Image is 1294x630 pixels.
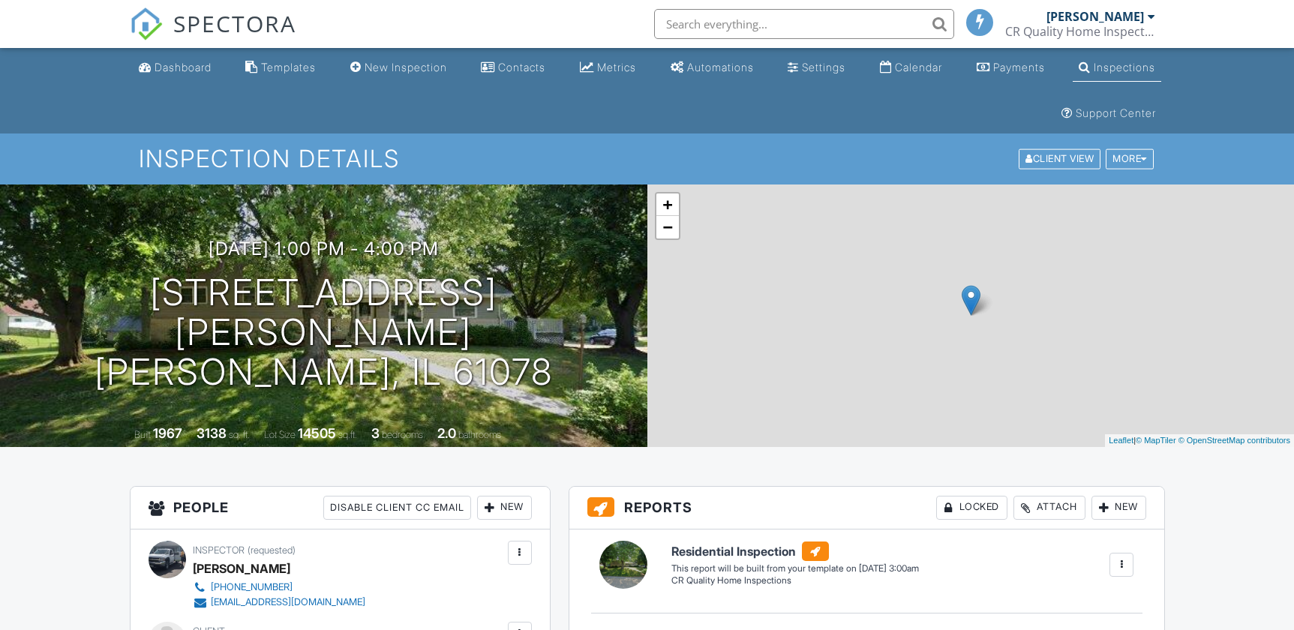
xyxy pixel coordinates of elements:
[193,580,365,595] a: [PHONE_NUMBER]
[130,7,163,40] img: The Best Home Inspection Software - Spectora
[574,54,642,82] a: Metrics
[1105,434,1294,447] div: |
[153,425,182,441] div: 1967
[1094,61,1155,73] div: Inspections
[248,544,296,556] span: (requested)
[1046,9,1144,24] div: [PERSON_NAME]
[1073,54,1161,82] a: Inspections
[193,557,290,580] div: [PERSON_NAME]
[371,425,380,441] div: 3
[437,425,456,441] div: 2.0
[654,9,954,39] input: Search everything...
[229,429,250,440] span: sq. ft.
[475,54,551,82] a: Contacts
[656,193,679,216] a: Zoom in
[1013,496,1085,520] div: Attach
[131,487,550,529] h3: People
[971,54,1051,82] a: Payments
[24,273,623,391] h1: [STREET_ADDRESS][PERSON_NAME] [PERSON_NAME], IL 61078
[209,238,439,259] h3: [DATE] 1:00 pm - 4:00 pm
[671,574,919,587] div: CR Quality Home Inspections
[671,562,919,574] div: This report will be built from your template on [DATE] 3:00am
[458,429,501,440] span: bathrooms
[1005,24,1155,39] div: CR Quality Home Inspections
[597,61,636,73] div: Metrics
[665,54,760,82] a: Automations (Basic)
[1017,152,1104,163] a: Client View
[802,61,845,73] div: Settings
[323,496,471,520] div: Disable Client CC Email
[993,61,1045,73] div: Payments
[193,595,365,610] a: [EMAIL_ADDRESS][DOMAIN_NAME]
[1106,149,1154,169] div: More
[130,20,296,52] a: SPECTORA
[1076,106,1156,119] div: Support Center
[211,581,293,593] div: [PHONE_NUMBER]
[261,61,316,73] div: Templates
[382,429,423,440] span: bedrooms
[193,544,245,556] span: Inspector
[338,429,357,440] span: sq.ft.
[211,596,365,608] div: [EMAIL_ADDRESS][DOMAIN_NAME]
[1136,436,1176,445] a: © MapTiler
[498,61,545,73] div: Contacts
[895,61,942,73] div: Calendar
[671,541,919,561] h6: Residential Inspection
[139,145,1154,172] h1: Inspection Details
[1178,436,1290,445] a: © OpenStreetMap contributors
[1055,100,1162,127] a: Support Center
[264,429,296,440] span: Lot Size
[239,54,322,82] a: Templates
[687,61,754,73] div: Automations
[173,7,296,39] span: SPECTORA
[344,54,453,82] a: New Inspection
[298,425,336,441] div: 14505
[197,425,227,441] div: 3138
[133,54,218,82] a: Dashboard
[569,487,1164,529] h3: Reports
[1019,149,1100,169] div: Client View
[874,54,948,82] a: Calendar
[477,496,532,520] div: New
[155,61,212,73] div: Dashboard
[134,429,151,440] span: Built
[782,54,851,82] a: Settings
[1109,436,1133,445] a: Leaflet
[1091,496,1146,520] div: New
[936,496,1007,520] div: Locked
[656,216,679,238] a: Zoom out
[365,61,447,73] div: New Inspection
